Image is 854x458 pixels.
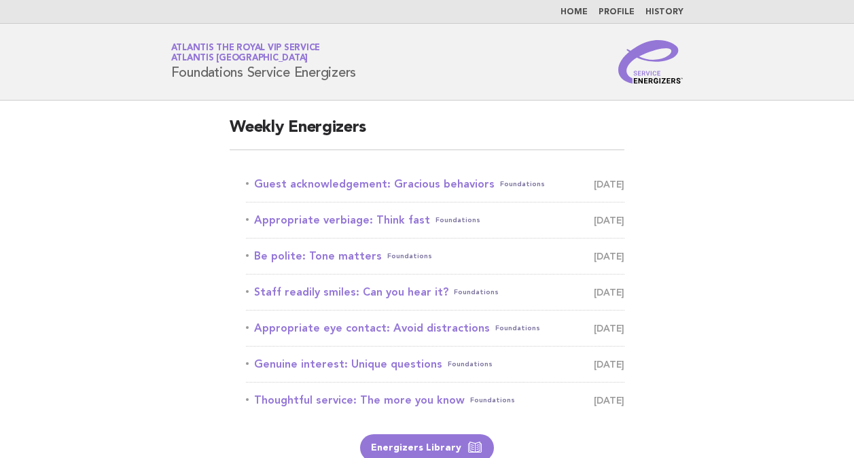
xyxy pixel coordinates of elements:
img: Service Energizers [618,40,683,84]
span: [DATE] [594,211,624,230]
h1: Foundations Service Energizers [171,44,357,80]
span: Atlantis [GEOGRAPHIC_DATA] [171,54,308,63]
a: Appropriate eye contact: Avoid distractionsFoundations [DATE] [246,319,624,338]
span: [DATE] [594,319,624,338]
span: [DATE] [594,175,624,194]
span: Foundations [454,283,499,302]
span: Foundations [495,319,540,338]
a: Genuine interest: Unique questionsFoundations [DATE] [246,355,624,374]
a: Thoughtful service: The more you knowFoundations [DATE] [246,391,624,410]
span: Foundations [500,175,545,194]
a: Atlantis the Royal VIP ServiceAtlantis [GEOGRAPHIC_DATA] [171,43,321,63]
span: [DATE] [594,283,624,302]
h2: Weekly Energizers [230,117,624,150]
span: Foundations [387,247,432,266]
span: Foundations [470,391,515,410]
span: Foundations [448,355,493,374]
a: Appropriate verbiage: Think fastFoundations [DATE] [246,211,624,230]
span: Foundations [435,211,480,230]
a: Profile [599,8,635,16]
a: Staff readily smiles: Can you hear it?Foundations [DATE] [246,283,624,302]
span: [DATE] [594,247,624,266]
a: Guest acknowledgement: Gracious behaviorsFoundations [DATE] [246,175,624,194]
span: [DATE] [594,391,624,410]
a: History [645,8,683,16]
a: Be polite: Tone mattersFoundations [DATE] [246,247,624,266]
a: Home [561,8,588,16]
span: [DATE] [594,355,624,374]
